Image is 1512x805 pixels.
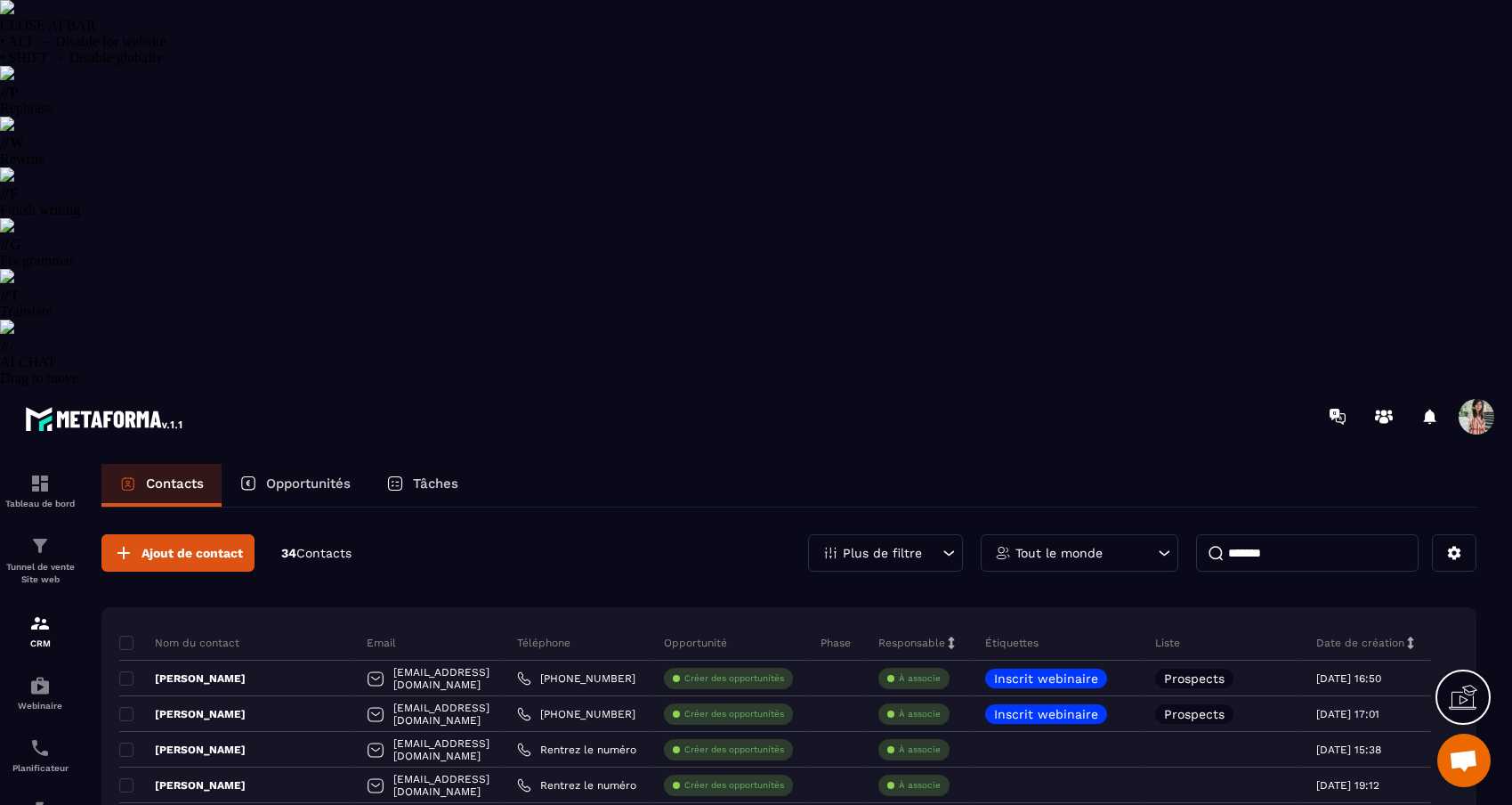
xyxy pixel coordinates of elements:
img: scheduler [29,737,51,759]
button: Ajout de contact [101,534,255,572]
p: Créer des opportunités [684,708,784,720]
a: schedulerschedulerPlanificateur [4,724,76,786]
a: automationsautomationsWebinaire [4,662,76,724]
p: Date de création [1316,636,1404,650]
p: [PERSON_NAME] [119,671,246,686]
a: [PHONE_NUMBER] [517,707,635,721]
p: Étiquettes [985,636,1039,650]
p: Créer des opportunités [684,672,784,685]
p: Inscrit webinaire [994,708,1098,720]
a: formationformationTunnel de vente Site web [4,522,76,599]
p: Tunnel de vente Site web [4,561,76,586]
p: CRM [4,638,76,648]
a: Tâches [368,464,476,507]
div: Ouvrir le chat [1437,734,1491,787]
p: Phase [821,636,851,650]
p: Nom du contact [119,636,239,650]
p: Plus de filtre [843,547,922,559]
p: À associe [899,744,941,756]
p: Prospects [1164,708,1225,720]
p: [PERSON_NAME] [119,743,246,757]
p: [DATE] 17:01 [1316,708,1379,720]
a: Contacts [101,464,222,507]
p: Prospects [1164,672,1225,685]
p: Webinaire [4,701,76,711]
p: Créer des opportunités [684,779,784,792]
span: Contacts [296,546,352,560]
p: Liste [1155,636,1180,650]
p: [PERSON_NAME] [119,707,246,721]
a: Opportunités [222,464,368,507]
p: Email [367,636,396,650]
p: Contacts [146,476,204,492]
p: Responsable [878,636,945,650]
img: formation [29,535,51,557]
p: [DATE] 15:38 [1316,744,1381,756]
p: Tableau de bord [4,499,76,508]
a: formationformationCRM [4,599,76,662]
img: formation [29,473,51,494]
p: À associe [899,672,941,685]
p: [PERSON_NAME] [119,778,246,793]
img: logo [25,402,185,435]
img: automations [29,675,51,696]
p: Opportunités [266,476,351,492]
p: Créer des opportunités [684,744,784,756]
p: À associe [899,779,941,792]
a: [PHONE_NUMBER] [517,671,635,686]
a: formationformationTableau de bord [4,459,76,522]
p: Inscrit webinaire [994,672,1098,685]
p: [DATE] 16:50 [1316,672,1381,685]
p: À associe [899,708,941,720]
span: Ajout de contact [141,544,243,562]
p: Tout le monde [1015,547,1103,559]
p: [DATE] 19:12 [1316,779,1379,792]
p: Opportunité [664,636,727,650]
p: Tâches [413,476,458,492]
img: formation [29,613,51,634]
p: Téléphone [517,636,570,650]
p: 34 [281,545,352,562]
p: Planificateur [4,763,76,773]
